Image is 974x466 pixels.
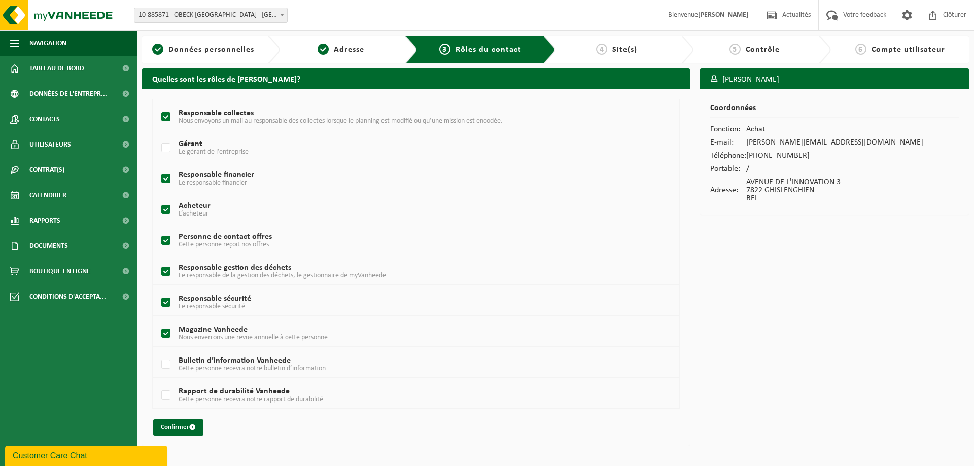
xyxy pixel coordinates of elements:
[29,183,66,208] span: Calendrier
[159,202,629,218] label: Acheteur
[179,303,245,310] span: Le responsable sécurité
[159,233,629,248] label: Personne de contact offres
[153,419,203,436] button: Confirmer
[29,106,60,132] span: Contacts
[700,68,969,91] h3: [PERSON_NAME]
[134,8,288,23] span: 10-885871 - OBECK BELGIUM - GHISLENGHIEN
[159,295,629,310] label: Responsable sécurité
[179,272,386,279] span: Le responsable de la gestion des déchets, le gestionnaire de myVanheede
[179,334,328,341] span: Nous enverrons une revue annuelle à cette personne
[152,44,163,55] span: 1
[612,46,637,54] span: Site(s)
[159,110,629,125] label: Responsable collectes
[439,44,450,55] span: 3
[179,241,269,248] span: Cette personne reçoit nos offres
[179,179,247,187] span: Le responsable financier
[710,149,746,162] td: Téléphone:
[179,148,249,156] span: Le gérant de l’entreprise
[29,233,68,259] span: Documents
[168,46,254,54] span: Données personnelles
[179,117,503,125] span: Nous envoyons un mali au responsable des collectes lorsque le planning est modifié ou qu’une miss...
[29,284,106,309] span: Conditions d'accepta...
[285,44,398,56] a: 2Adresse
[710,123,746,136] td: Fonction:
[29,30,66,56] span: Navigation
[746,46,780,54] span: Contrôle
[334,46,364,54] span: Adresse
[29,157,64,183] span: Contrat(s)
[746,175,923,205] td: AVENUE DE L'INNOVATION 3 7822 GHISLENGHIEN BEL
[179,396,323,403] span: Cette personne recevra notre rapport de durabilité
[855,44,866,55] span: 6
[729,44,741,55] span: 5
[159,264,629,279] label: Responsable gestion des déchets
[29,208,60,233] span: Rapports
[710,136,746,149] td: E-mail:
[710,175,746,205] td: Adresse:
[5,444,169,466] iframe: chat widget
[872,46,945,54] span: Compte utilisateur
[159,326,629,341] label: Magazine Vanheede
[746,149,923,162] td: [PHONE_NUMBER]
[746,162,923,175] td: /
[29,132,71,157] span: Utilisateurs
[147,44,260,56] a: 1Données personnelles
[134,8,287,22] span: 10-885871 - OBECK BELGIUM - GHISLENGHIEN
[710,104,959,118] h2: Coordonnées
[29,259,90,284] span: Boutique en ligne
[179,210,208,218] span: L’acheteur
[142,68,690,88] h2: Quelles sont les rôles de [PERSON_NAME]?
[159,171,629,187] label: Responsable financier
[29,56,84,81] span: Tableau de bord
[159,357,629,372] label: Bulletin d’information Vanheede
[710,162,746,175] td: Portable:
[179,365,326,372] span: Cette personne recevra notre bulletin d’information
[456,46,521,54] span: Rôles du contact
[318,44,329,55] span: 2
[698,11,749,19] strong: [PERSON_NAME]
[746,136,923,149] td: [PERSON_NAME][EMAIL_ADDRESS][DOMAIN_NAME]
[746,123,923,136] td: Achat
[29,81,107,106] span: Données de l'entrepr...
[596,44,607,55] span: 4
[159,388,629,403] label: Rapport de durabilité Vanheede
[159,140,629,156] label: Gérant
